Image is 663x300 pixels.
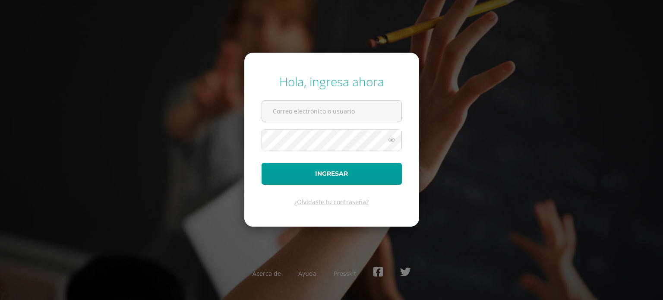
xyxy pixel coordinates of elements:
button: Ingresar [262,163,402,185]
div: Hola, ingresa ahora [262,73,402,90]
a: Ayuda [298,269,316,278]
a: ¿Olvidaste tu contraseña? [294,198,369,206]
a: Presskit [334,269,356,278]
a: Acerca de [253,269,281,278]
input: Correo electrónico o usuario [262,101,401,122]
